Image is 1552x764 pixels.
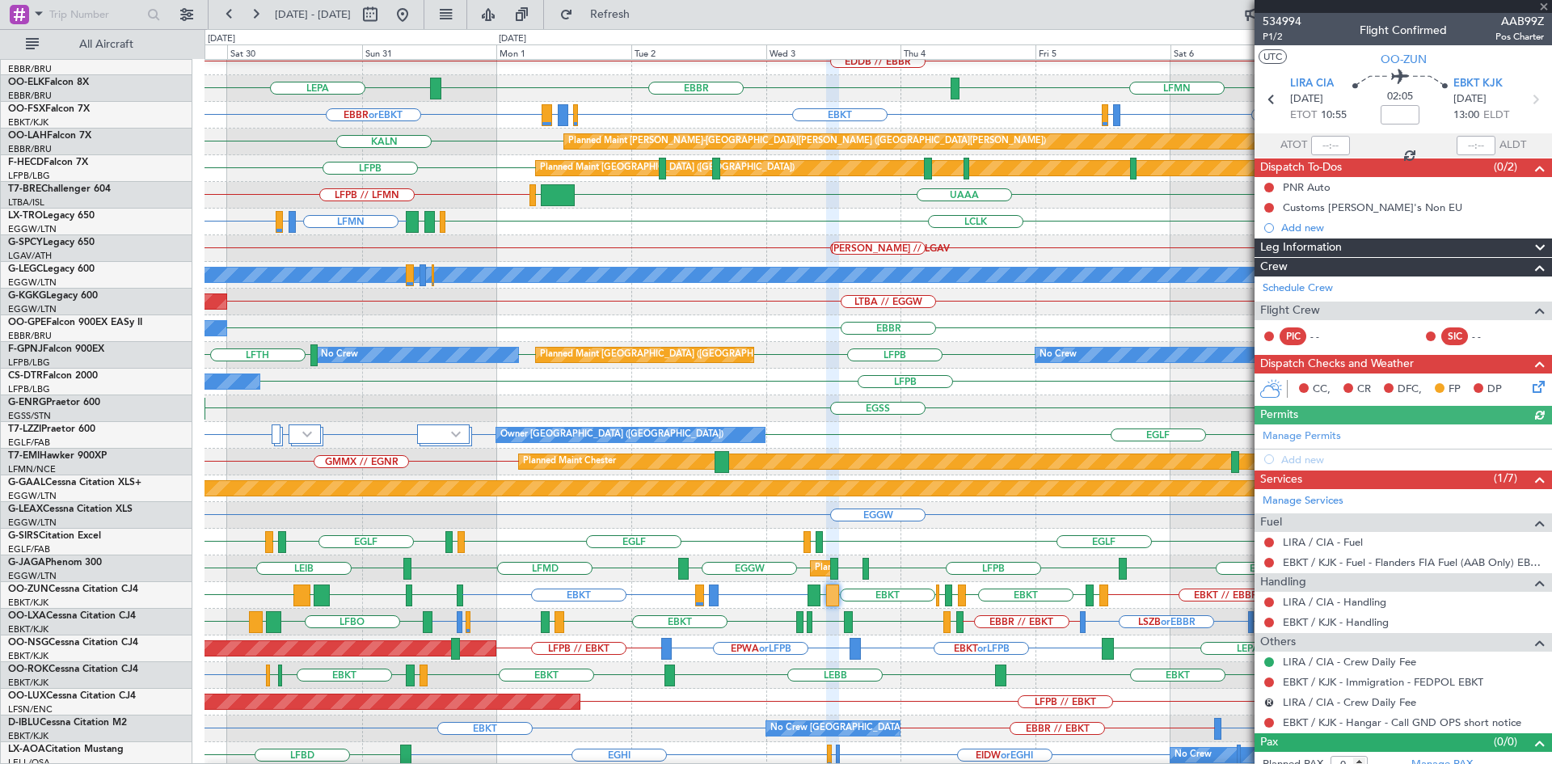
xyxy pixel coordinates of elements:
[8,585,138,594] a: OO-ZUNCessna Citation CJ4
[1283,615,1389,629] a: EBKT / KJK - Handling
[1283,595,1386,609] a: LIRA / CIA - Handling
[1499,137,1526,154] span: ALDT
[8,184,111,194] a: T7-BREChallenger 604
[1283,555,1544,569] a: EBKT / KJK - Fuel - Flanders FIA Fuel (AAB Only) EBKT / KJK
[42,39,171,50] span: All Aircraft
[8,276,57,289] a: EGGW/LTN
[1260,258,1288,276] span: Crew
[1495,30,1544,44] span: Pos Charter
[8,585,48,594] span: OO-ZUN
[8,490,57,502] a: EGGW/LTN
[1035,44,1170,59] div: Fri 5
[1453,108,1479,124] span: 13:00
[8,357,50,369] a: LFPB/LBG
[8,517,57,529] a: EGGW/LTN
[1313,382,1331,398] span: CC,
[1260,238,1342,257] span: Leg Information
[8,504,133,514] a: G-LEAXCessna Citation XLS
[8,650,48,662] a: EBKT/KJK
[1259,49,1287,64] button: UTC
[1494,158,1517,175] span: (0/2)
[8,238,95,247] a: G-SPCYLegacy 650
[8,131,91,141] a: OO-LAHFalcon 7X
[1387,89,1413,105] span: 02:05
[8,718,40,728] span: D-IBLU
[1449,382,1461,398] span: FP
[1357,382,1371,398] span: CR
[8,691,46,701] span: OO-LUX
[18,32,175,57] button: All Aircraft
[8,330,52,342] a: EBBR/BRU
[8,730,48,742] a: EBKT/KJK
[1494,733,1517,750] span: (0/0)
[1487,382,1502,398] span: DP
[1260,733,1278,752] span: Pax
[1283,535,1363,549] a: LIRA / CIA - Fuel
[8,691,136,701] a: OO-LUXCessna Citation CJ4
[1280,137,1307,154] span: ATOT
[1483,108,1509,124] span: ELDT
[540,156,795,180] div: Planned Maint [GEOGRAPHIC_DATA] ([GEOGRAPHIC_DATA])
[275,7,351,22] span: [DATE] - [DATE]
[8,158,88,167] a: F-HECDFalcon 7X
[540,343,795,367] div: Planned Maint [GEOGRAPHIC_DATA] ([GEOGRAPHIC_DATA])
[552,2,649,27] button: Refresh
[8,451,40,461] span: T7-EMI
[499,32,526,46] div: [DATE]
[8,264,43,274] span: G-LEGC
[8,90,52,102] a: EBBR/BRU
[1321,108,1347,124] span: 10:55
[8,371,43,381] span: CS-DTR
[8,238,43,247] span: G-SPCY
[523,450,616,474] div: Planned Maint Chester
[1472,329,1508,344] div: - -
[8,558,45,568] span: G-JAGA
[8,570,57,582] a: EGGW/LTN
[8,303,57,315] a: EGGW/LTN
[8,623,48,635] a: EBKT/KJK
[8,745,124,754] a: LX-AOACitation Mustang
[1260,513,1282,532] span: Fuel
[8,398,100,407] a: G-ENRGPraetor 600
[8,344,104,354] a: F-GPNJFalcon 900EX
[8,703,53,715] a: LFSN/ENC
[8,264,95,274] a: G-LEGCLegacy 600
[1290,76,1334,92] span: LIRA CIA
[8,745,45,754] span: LX-AOA
[1453,76,1503,92] span: EBKT KJK
[1360,22,1447,39] div: Flight Confirmed
[631,44,766,59] div: Tue 2
[8,398,46,407] span: G-ENRG
[8,158,44,167] span: F-HECD
[8,478,45,488] span: G-GAAL
[1280,327,1306,345] div: PIC
[1040,343,1077,367] div: No Crew
[8,410,51,422] a: EGSS/STN
[1441,327,1468,345] div: SIC
[1283,200,1462,214] div: Customs [PERSON_NAME]'s Non EU
[8,211,43,221] span: LX-TRO
[8,196,44,209] a: LTBA/ISL
[1398,382,1422,398] span: DFC,
[1260,573,1306,592] span: Handling
[8,318,46,327] span: OO-GPE
[8,104,90,114] a: OO-FSXFalcon 7X
[1283,655,1416,669] a: LIRA / CIA - Crew Daily Fee
[1310,329,1347,344] div: - -
[321,343,358,367] div: No Crew
[8,383,50,395] a: LFPB/LBG
[8,184,41,194] span: T7-BRE
[8,611,46,621] span: OO-LXA
[1260,302,1320,320] span: Flight Crew
[227,44,362,59] div: Sat 30
[8,170,50,182] a: LFPB/LBG
[8,250,52,262] a: LGAV/ATH
[496,44,631,59] div: Mon 1
[8,558,102,568] a: G-JAGAPhenom 300
[1283,715,1521,729] a: EBKT / KJK - Hangar - Call GND OPS short notice
[1263,493,1343,509] a: Manage Services
[500,423,723,447] div: Owner [GEOGRAPHIC_DATA] ([GEOGRAPHIC_DATA])
[1260,158,1342,177] span: Dispatch To-Dos
[568,129,1046,154] div: Planned Maint [PERSON_NAME]-[GEOGRAPHIC_DATA][PERSON_NAME] ([GEOGRAPHIC_DATA][PERSON_NAME])
[8,543,50,555] a: EGLF/FAB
